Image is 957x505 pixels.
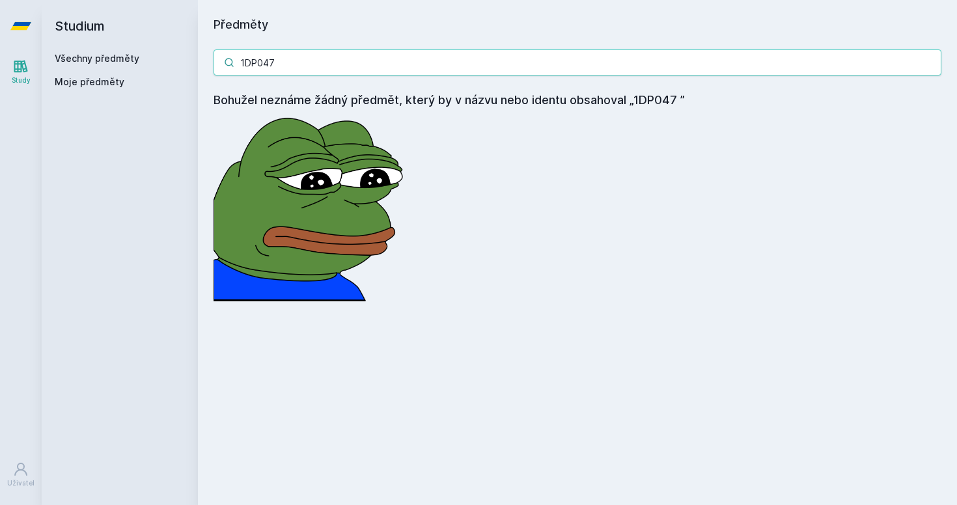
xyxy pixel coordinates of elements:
[7,478,35,488] div: Uživatel
[214,109,409,301] img: error_picture.png
[214,91,941,109] h4: Bohužel neznáme žádný předmět, který by v názvu nebo identu obsahoval „1DP047 ”
[55,75,124,89] span: Moje předměty
[3,52,39,92] a: Study
[55,53,139,64] a: Všechny předměty
[3,455,39,495] a: Uživatel
[214,49,941,75] input: Název nebo ident předmětu…
[12,75,31,85] div: Study
[214,16,941,34] h1: Předměty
